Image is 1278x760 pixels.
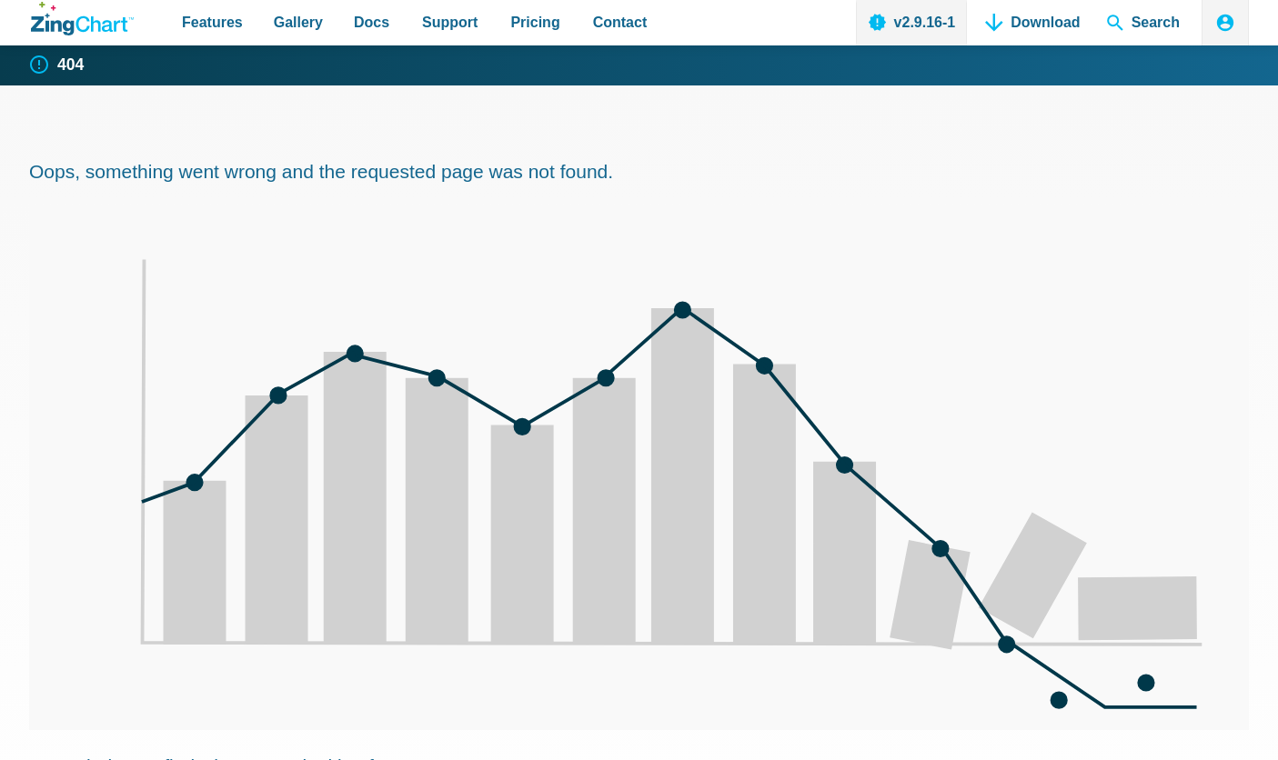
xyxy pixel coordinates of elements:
span: Gallery [274,10,323,35]
a: ZingChart Logo. Click to return to the homepage [31,2,134,35]
strong: 404 [57,57,84,74]
span: Contact [593,10,648,35]
span: Docs [354,10,389,35]
span: Features [182,10,243,35]
span: Pricing [510,10,559,35]
h2: Oops, something went wrong and the requested page was not found. [29,159,1249,184]
span: Support [422,10,478,35]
